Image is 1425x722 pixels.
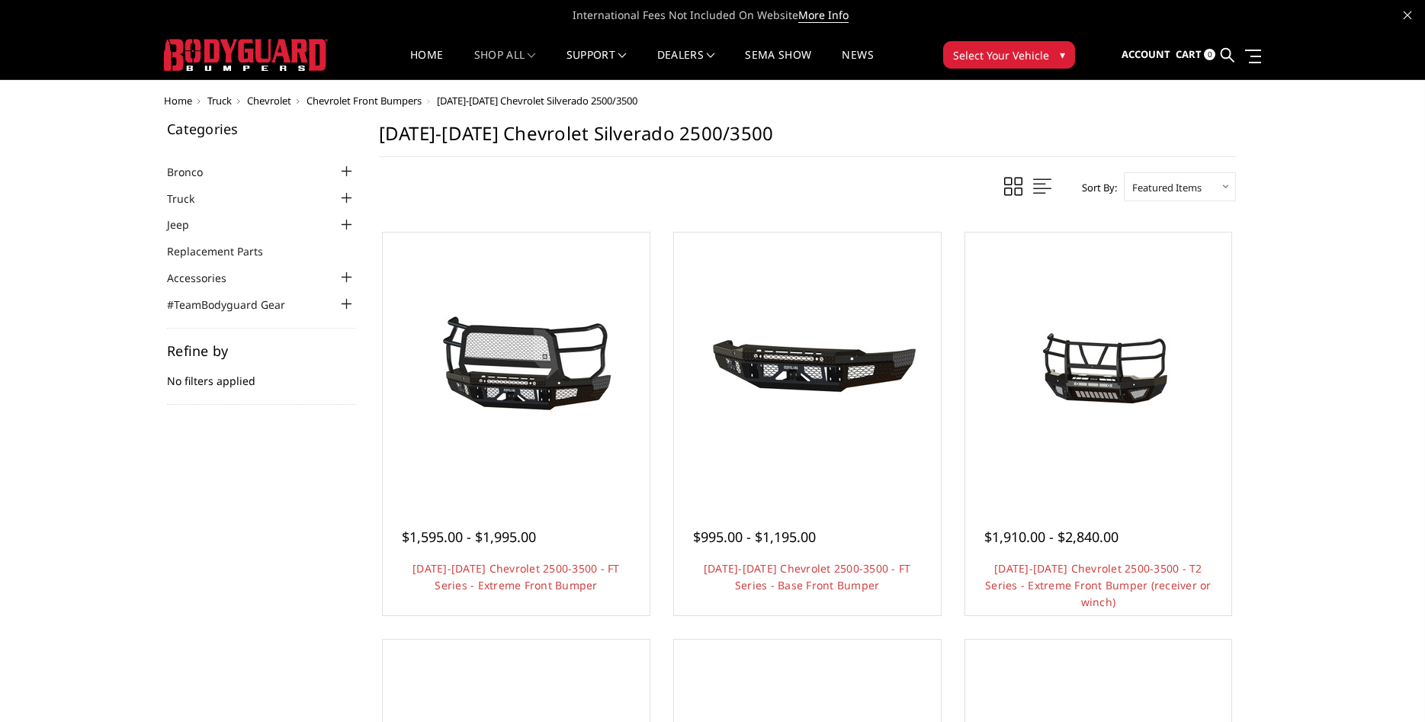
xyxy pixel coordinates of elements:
a: News [842,50,873,79]
a: 2024-2025 Chevrolet 2500-3500 - FT Series - Base Front Bumper 2024-2025 Chevrolet 2500-3500 - FT ... [678,236,937,496]
a: 2024-2025 Chevrolet 2500-3500 - T2 Series - Extreme Front Bumper (receiver or winch) 2024-2025 Ch... [969,236,1228,496]
a: Bronco [167,164,222,180]
label: Sort By: [1074,176,1117,199]
a: Account [1122,34,1170,75]
a: Dealers [657,50,715,79]
span: [DATE]-[DATE] Chevrolet Silverado 2500/3500 [437,94,637,107]
span: Account [1122,47,1170,61]
span: $995.00 - $1,195.00 [693,528,816,546]
a: Truck [207,94,232,107]
span: 0 [1204,49,1215,60]
a: #TeamBodyguard Gear [167,297,304,313]
a: Cart 0 [1176,34,1215,75]
h5: Categories [167,122,356,136]
h1: [DATE]-[DATE] Chevrolet Silverado 2500/3500 [379,122,1236,157]
a: Chevrolet Front Bumpers [307,94,422,107]
a: Jeep [167,217,208,233]
a: Accessories [167,270,246,286]
a: [DATE]-[DATE] Chevrolet 2500-3500 - FT Series - Extreme Front Bumper [412,561,620,592]
a: SEMA Show [745,50,811,79]
a: Home [410,50,443,79]
button: Select Your Vehicle [943,41,1075,69]
span: $1,595.00 - $1,995.00 [402,528,536,546]
span: Cart [1176,47,1202,61]
a: Replacement Parts [167,243,282,259]
h5: Refine by [167,344,356,358]
img: BODYGUARD BUMPERS [164,39,328,71]
a: [DATE]-[DATE] Chevrolet 2500-3500 - FT Series - Base Front Bumper [704,561,911,592]
span: ▾ [1060,47,1065,63]
a: shop all [474,50,536,79]
a: Home [164,94,192,107]
span: Select Your Vehicle [953,47,1049,63]
a: More Info [798,8,849,23]
span: $1,910.00 - $2,840.00 [984,528,1118,546]
a: Support [566,50,627,79]
a: 2024-2025 Chevrolet 2500-3500 - FT Series - Extreme Front Bumper 2024-2025 Chevrolet 2500-3500 - ... [387,236,646,496]
div: No filters applied [167,344,356,405]
a: Chevrolet [247,94,291,107]
a: [DATE]-[DATE] Chevrolet 2500-3500 - T2 Series - Extreme Front Bumper (receiver or winch) [985,561,1212,609]
a: Truck [167,191,213,207]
